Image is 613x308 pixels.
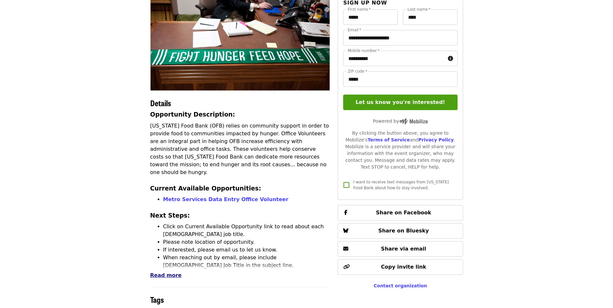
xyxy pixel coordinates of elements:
span: Tags [150,294,164,305]
button: Share on Bluesky [338,223,463,239]
div: By clicking the button above, you agree to Mobilize's and . Mobilize is a service provider and wi... [343,130,457,170]
button: Share via email [338,241,463,257]
input: ZIP code [343,71,457,87]
span: I want to receive text messages from [US_STATE] Food Bank about how to stay involved. [353,180,449,190]
li: If interested, please email us to let us know. [163,246,330,254]
label: First name [348,7,371,11]
span: Share on Facebook [376,210,431,216]
a: Privacy Policy [418,137,454,142]
span: Powered by [373,118,428,124]
span: Copy invite link [381,264,426,270]
a: Metro Services Data Entry Office Volunteer [163,196,289,202]
span: Read more [150,272,182,278]
img: Powered by Mobilize [399,118,428,124]
span: Share on Bluesky [378,228,429,234]
button: Share on Facebook [338,205,463,221]
label: Mobile number [348,49,379,53]
a: Contact organization [374,283,427,288]
li: Click on Current Available Opportunity link to read about each [DEMOGRAPHIC_DATA] job title. [163,223,330,238]
a: Terms of Service [367,137,410,142]
input: Mobile number [343,51,445,66]
input: Last name [403,9,458,25]
i: circle-info icon [448,56,453,62]
li: Please note location of opportunity. [163,238,330,246]
label: Last name [407,7,430,11]
span: Share via email [381,246,426,252]
strong: Next Steps: [150,212,190,219]
input: Email [343,30,457,46]
li: When reaching out by email, please include [DEMOGRAPHIC_DATA] Job Title in the subject line. [163,254,330,269]
input: First name [343,9,398,25]
button: Let us know you're interested! [343,95,457,110]
p: [US_STATE] Food Bank (OFB) relies on community support in order to provide food to communities im... [150,122,330,176]
button: Copy invite link [338,259,463,275]
span: Details [150,97,171,108]
button: Read more [150,272,182,279]
label: ZIP code [348,69,367,73]
label: Email [348,28,361,32]
strong: Current Available Opportunities: [150,185,261,192]
strong: Opportunity Description: [150,111,235,118]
